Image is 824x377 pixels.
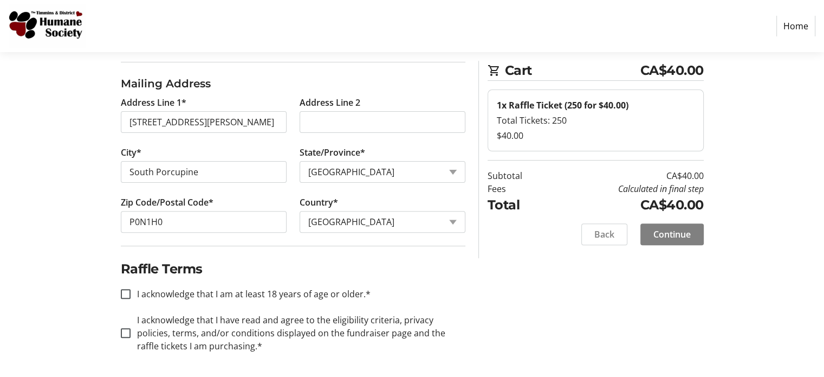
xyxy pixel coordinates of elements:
[131,314,465,353] label: I acknowledge that I have read and agree to the eligibility criteria, privacy policies, terms, an...
[121,146,141,159] label: City*
[131,287,371,301] label: I acknowledge that I am at least 18 years of age or older.*
[121,96,186,109] label: Address Line 1*
[300,146,365,159] label: State/Province*
[488,195,550,215] td: Total
[594,228,614,241] span: Back
[488,169,550,182] td: Subtotal
[121,259,465,279] h2: Raffle Terms
[497,129,695,142] div: $40.00
[653,228,691,241] span: Continue
[300,196,338,209] label: Country*
[9,4,86,48] img: Timmins and District Humane Society's Logo
[550,182,704,195] td: Calculated in final step
[581,223,627,245] button: Back
[550,169,704,182] td: CA$40.00
[497,114,695,127] div: Total Tickets: 250
[121,111,287,133] input: Address
[121,196,213,209] label: Zip Code/Postal Code*
[121,161,287,183] input: City
[121,211,287,233] input: Zip or Postal Code
[488,182,550,195] td: Fees
[550,195,704,215] td: CA$40.00
[640,223,704,245] button: Continue
[300,96,360,109] label: Address Line 2
[505,61,640,80] span: Cart
[121,75,465,92] h3: Mailing Address
[497,99,628,111] strong: 1x Raffle Ticket (250 for $40.00)
[640,61,704,80] span: CA$40.00
[776,16,815,36] a: Home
